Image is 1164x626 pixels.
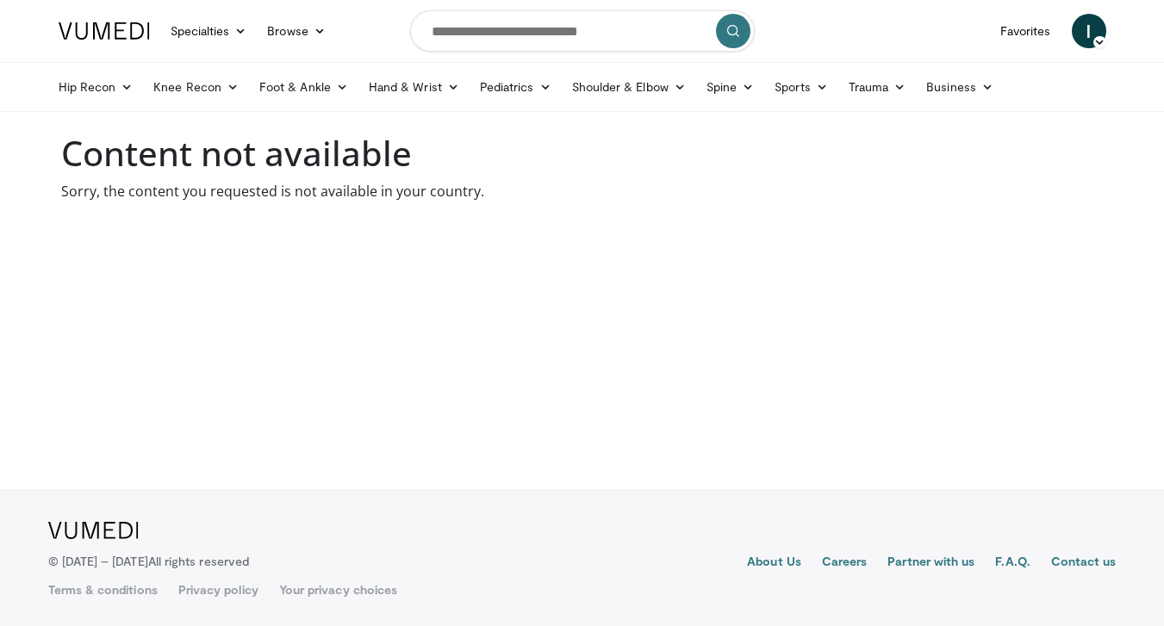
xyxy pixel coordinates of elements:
[887,553,974,573] a: Partner with us
[1072,14,1106,48] a: I
[279,581,397,598] a: Your privacy choices
[410,10,755,52] input: Search topics, interventions
[916,70,1004,104] a: Business
[48,581,158,598] a: Terms & conditions
[61,133,1104,174] h1: Content not available
[747,553,801,573] a: About Us
[178,581,258,598] a: Privacy policy
[249,70,358,104] a: Foot & Ankle
[470,70,562,104] a: Pediatrics
[59,22,150,40] img: VuMedi Logo
[160,14,258,48] a: Specialties
[696,70,764,104] a: Spine
[562,70,696,104] a: Shoulder & Elbow
[257,14,336,48] a: Browse
[143,70,249,104] a: Knee Recon
[148,554,249,568] span: All rights reserved
[48,70,144,104] a: Hip Recon
[1051,553,1117,573] a: Contact us
[995,553,1030,573] a: F.A.Q.
[48,522,139,539] img: VuMedi Logo
[358,70,470,104] a: Hand & Wrist
[61,181,1104,201] p: Sorry, the content you requested is not available in your country.
[822,553,868,573] a: Careers
[838,70,917,104] a: Trauma
[990,14,1061,48] a: Favorites
[764,70,838,104] a: Sports
[48,553,250,570] p: © [DATE] – [DATE]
